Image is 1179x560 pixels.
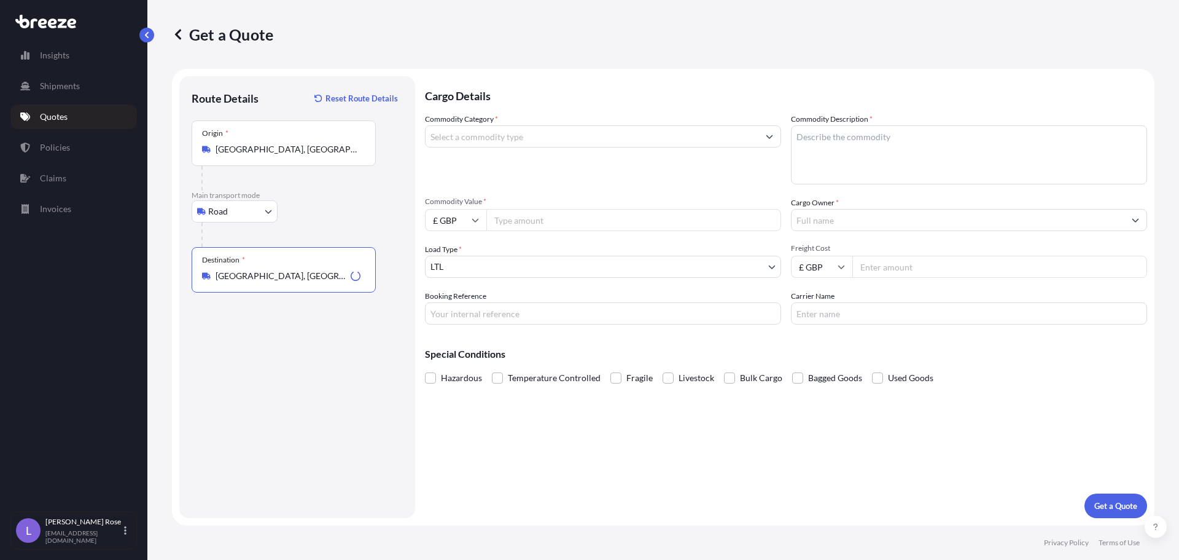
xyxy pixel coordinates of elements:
[425,76,1147,113] p: Cargo Details
[40,111,68,123] p: Quotes
[626,369,653,387] span: Fragile
[1084,494,1147,518] button: Get a Quote
[10,105,137,129] a: Quotes
[425,243,462,256] span: Load Type
[10,74,137,98] a: Shipments
[430,261,443,273] span: LTL
[10,43,137,68] a: Insights
[40,141,70,154] p: Policies
[425,256,781,278] button: LTL
[888,369,933,387] span: Used Goods
[202,255,245,265] div: Destination
[351,271,360,281] div: Loading
[426,125,758,148] input: Select a commodity type
[308,89,403,108] button: Reset Route Details
[791,197,839,209] label: Cargo Owner
[40,203,71,215] p: Invoices
[10,166,137,191] a: Claims
[808,369,862,387] span: Bagged Goods
[10,197,137,221] a: Invoices
[425,349,1147,359] p: Special Conditions
[192,91,259,106] p: Route Details
[791,243,1147,253] span: Freight Cost
[1094,500,1137,512] p: Get a Quote
[758,125,780,148] button: Show suggestions
[425,113,498,125] label: Commodity Category
[325,92,398,105] p: Reset Route Details
[40,49,69,61] p: Insights
[40,80,80,92] p: Shipments
[192,200,278,223] button: Select transport
[852,256,1147,278] input: Enter amount
[216,143,360,156] input: Origin
[791,290,835,302] label: Carrier Name
[791,113,873,125] label: Commodity Description
[216,270,346,282] input: Destination
[441,369,482,387] span: Hazardous
[1099,538,1140,548] a: Terms of Use
[208,205,228,218] span: Road
[26,524,31,537] span: L
[425,302,781,325] input: Your internal reference
[192,191,403,200] p: Main transport mode
[45,517,122,527] p: [PERSON_NAME] Rose
[45,529,122,544] p: [EMAIL_ADDRESS][DOMAIN_NAME]
[1124,209,1146,231] button: Show suggestions
[425,290,486,302] label: Booking Reference
[486,209,781,231] input: Type amount
[40,172,66,184] p: Claims
[679,369,714,387] span: Livestock
[202,128,228,138] div: Origin
[1044,538,1089,548] a: Privacy Policy
[792,209,1124,231] input: Full name
[10,135,137,160] a: Policies
[740,369,782,387] span: Bulk Cargo
[425,197,781,207] span: Commodity Value
[172,25,273,44] p: Get a Quote
[508,369,601,387] span: Temperature Controlled
[791,302,1147,325] input: Enter name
